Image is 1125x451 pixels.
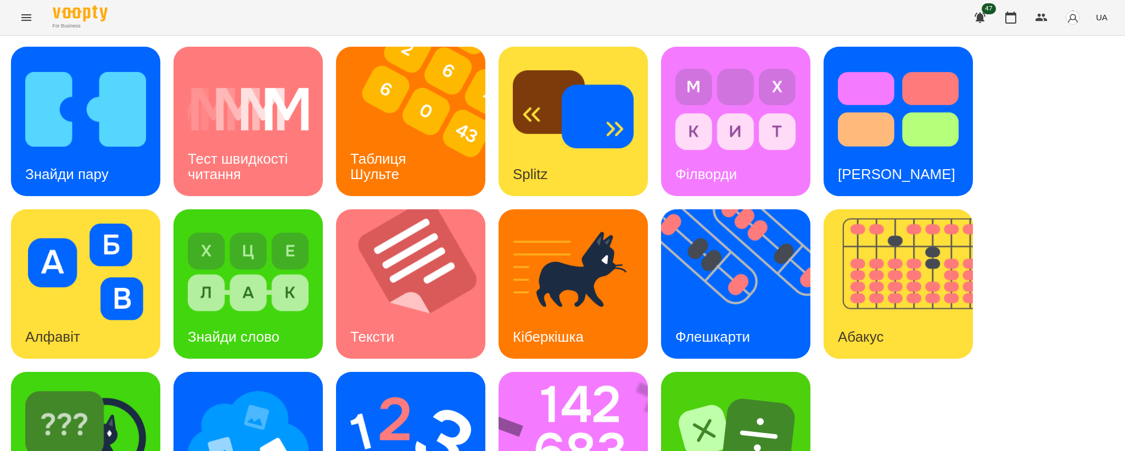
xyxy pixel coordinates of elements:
button: UA [1092,7,1112,27]
img: Voopty Logo [53,5,108,21]
span: For Business [53,23,108,30]
h3: Знайди слово [188,328,279,345]
h3: Алфавіт [25,328,80,345]
img: Алфавіт [25,224,146,320]
span: 47 [982,3,996,14]
img: Тексти [336,209,499,359]
a: КіберкішкаКіберкішка [499,209,648,359]
h3: Абакус [838,328,883,345]
a: Таблиця ШультеТаблиця Шульте [336,47,485,196]
img: Флешкарти [661,209,824,359]
a: Знайди словоЗнайди слово [173,209,323,359]
h3: Тест швидкості читання [188,151,292,182]
img: Тест Струпа [838,61,959,158]
img: Знайди пару [25,61,146,158]
img: Знайди слово [188,224,309,320]
img: avatar_s.png [1065,10,1081,25]
a: ФілвордиФілворди [661,47,810,196]
h3: Флешкарти [675,328,750,345]
span: UA [1096,12,1107,23]
img: Абакус [824,209,987,359]
a: Знайди паруЗнайди пару [11,47,160,196]
a: АлфавітАлфавіт [11,209,160,359]
h3: Таблиця Шульте [350,151,410,182]
a: SplitzSplitz [499,47,648,196]
a: ФлешкартиФлешкарти [661,209,810,359]
img: Splitz [513,61,634,158]
h3: Філворди [675,166,737,182]
a: Тест швидкості читанняТест швидкості читання [173,47,323,196]
button: Menu [13,4,40,31]
img: Кіберкішка [513,224,634,320]
h3: [PERSON_NAME] [838,166,955,182]
img: Таблиця Шульте [336,47,499,196]
img: Філворди [675,61,796,158]
h3: Кіберкішка [513,328,584,345]
a: ТекстиТексти [336,209,485,359]
h3: Знайди пару [25,166,109,182]
a: АбакусАбакус [824,209,973,359]
img: Тест швидкості читання [188,61,309,158]
a: Тест Струпа[PERSON_NAME] [824,47,973,196]
h3: Splitz [513,166,548,182]
h3: Тексти [350,328,394,345]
